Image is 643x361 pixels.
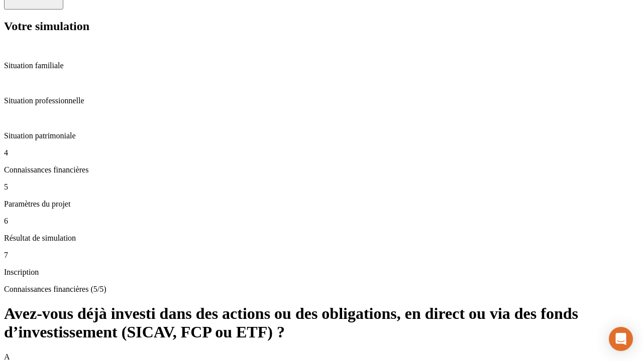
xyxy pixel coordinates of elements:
[4,183,639,192] p: 5
[4,96,639,105] p: Situation professionnelle
[4,304,639,341] h1: Avez-vous déjà investi dans des actions ou des obligations, en direct ou via des fonds d’investis...
[4,148,639,157] p: 4
[4,165,639,174] p: Connaissances financières
[4,200,639,209] p: Paramètres du projet
[4,251,639,260] p: 7
[4,20,639,33] h2: Votre simulation
[4,217,639,226] p: 6
[4,61,639,70] p: Situation familiale
[4,131,639,140] p: Situation patrimoniale
[4,285,639,294] p: Connaissances financières (5/5)
[609,327,633,351] div: Open Intercom Messenger
[4,268,639,277] p: Inscription
[4,234,639,243] p: Résultat de simulation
